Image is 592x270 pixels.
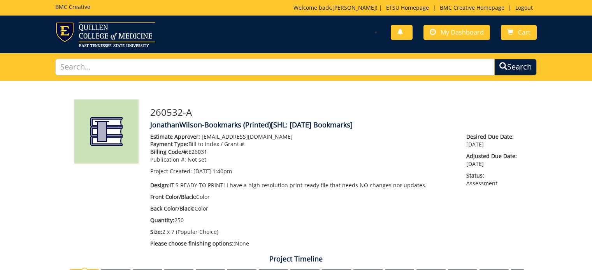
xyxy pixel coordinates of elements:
[511,4,537,11] a: Logout
[150,240,455,247] p: None
[382,4,433,11] a: ETSU Homepage
[501,25,537,40] a: Cart
[150,140,455,148] p: Bill to Index / Grant #
[441,28,484,37] span: My Dashboard
[188,156,206,163] span: Not set
[69,255,524,263] h4: Project Timeline
[150,228,162,235] span: Size:
[466,133,518,148] p: [DATE]
[150,216,455,224] p: 250
[150,148,455,156] p: E26031
[150,148,188,155] span: Billing Code/#:
[150,133,455,141] p: [EMAIL_ADDRESS][DOMAIN_NAME]
[150,107,518,117] h3: 260532-A
[55,4,90,10] h5: BMC Creative
[150,228,455,236] p: 2 x 7 (Popular Choice)
[150,156,186,163] span: Publication #:
[518,28,531,37] span: Cart
[150,121,518,129] h4: JonathanWilson-Bookmarks (Printed)
[466,133,518,141] span: Desired Due Date:
[193,167,232,175] span: [DATE] 1:40pm
[150,216,174,224] span: Quantity:
[150,167,192,175] span: Project Created:
[150,240,235,247] span: Please choose finishing options::
[150,133,200,140] span: Estimate Approver:
[423,25,490,40] a: My Dashboard
[466,172,518,187] p: Assessment
[150,205,455,213] p: Color
[271,120,353,129] span: [SHL: [DATE] Bookmarks]
[150,181,170,189] span: Design:
[293,4,537,12] p: Welcome back, ! | | |
[466,172,518,179] span: Status:
[150,193,455,201] p: Color
[150,193,196,200] span: Front Color/Black:
[436,4,508,11] a: BMC Creative Homepage
[466,152,518,168] p: [DATE]
[494,59,537,75] button: Search
[55,59,495,75] input: Search...
[150,140,188,148] span: Payment Type:
[74,99,139,164] img: Product featured image
[150,181,455,189] p: IT'S READY TO PRINT! I have a high resolution print-ready file that needs NO changes nor updates.
[150,205,195,212] span: Back Color/Black:
[55,22,155,47] img: ETSU logo
[466,152,518,160] span: Adjusted Due Date:
[332,4,376,11] a: [PERSON_NAME]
